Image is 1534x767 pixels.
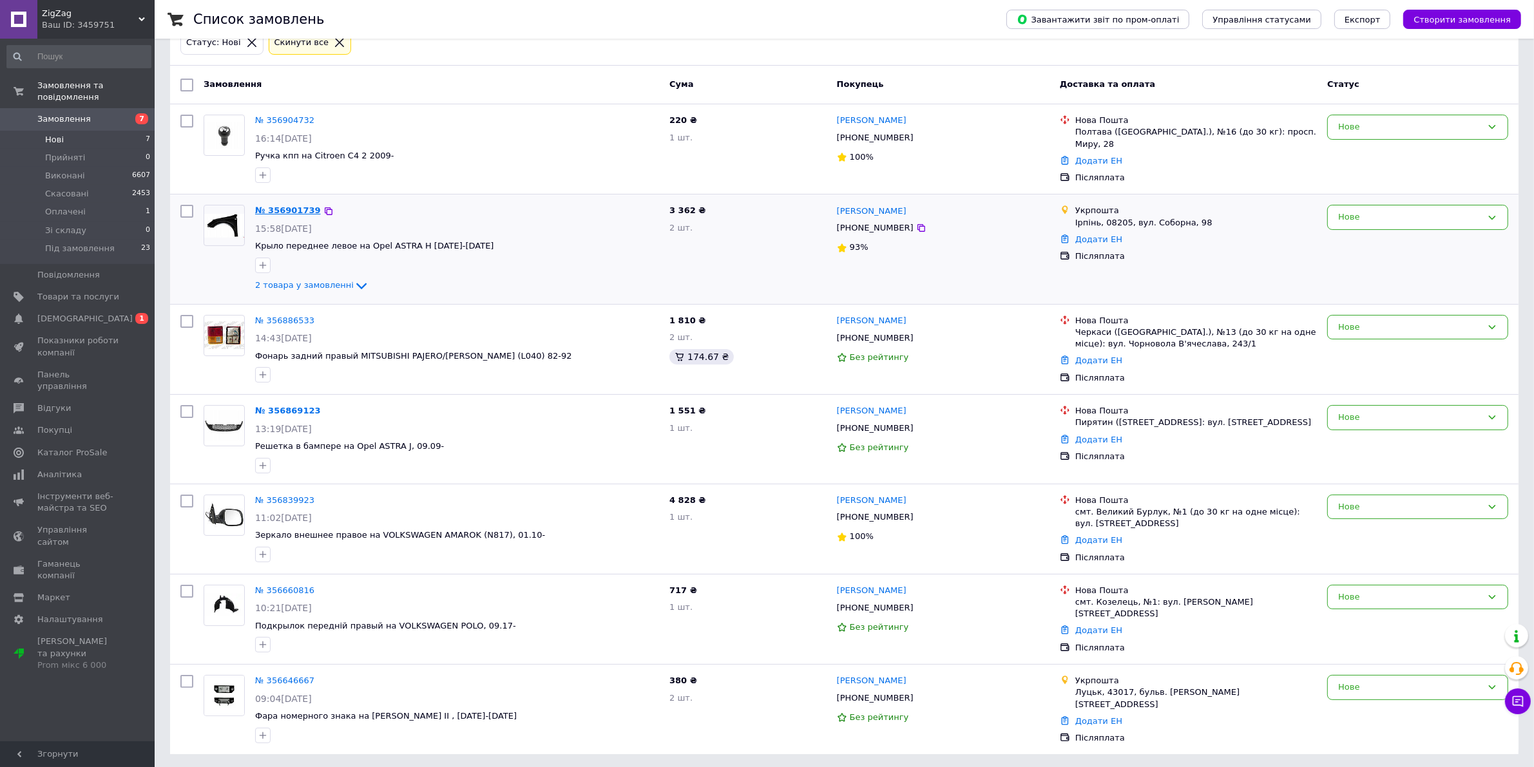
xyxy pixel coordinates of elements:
[669,693,693,703] span: 2 шт.
[850,712,909,722] span: Без рейтингу
[1075,126,1317,149] div: Полтава ([GEOGRAPHIC_DATA].), №16 (до 30 кг): просп. Миру, 28
[669,585,697,595] span: 717 ₴
[37,636,119,671] span: [PERSON_NAME] та рахунки
[1075,172,1317,184] div: Післяплата
[669,349,734,365] div: 174.67 ₴
[1505,688,1531,714] button: Чат з покупцем
[1075,687,1317,710] div: Луцьк, 43017, бульв. [PERSON_NAME][STREET_ADDRESS]
[1390,14,1521,24] a: Створити замовлення
[132,188,150,200] span: 2453
[255,205,321,215] a: № 356901739
[1017,14,1179,25] span: Завантажити звіт по пром-оплаті
[204,411,244,440] img: Фото товару
[1075,535,1122,545] a: Додати ЕН
[1338,591,1482,604] div: Нове
[146,225,150,236] span: 0
[255,351,572,361] a: Фонарь задний правый MITSUBISHI PAJERO/[PERSON_NAME] (L040) 82-92
[272,36,332,50] div: Cкинути все
[45,243,115,254] span: Під замовлення
[255,530,545,540] span: Зеркало внешнее правое на VOLKSWAGEN AMAROK (N817), 01.10-
[204,115,245,156] a: Фото товару
[255,241,494,251] a: Крыло переднее левое на Opel ASTRA H [DATE]-[DATE]
[37,592,70,603] span: Маркет
[669,79,693,89] span: Cума
[193,12,324,27] h1: Список замовлень
[37,614,103,625] span: Налаштування
[37,335,119,358] span: Показники роботи компанії
[204,502,244,528] img: Фото товару
[1338,411,1482,424] div: Нове
[1075,552,1317,563] div: Післяплата
[45,225,86,236] span: Зі складу
[1060,79,1155,89] span: Доставка та оплата
[1334,10,1391,29] button: Експорт
[1202,10,1321,29] button: Управління статусами
[850,531,874,541] span: 100%
[850,622,909,632] span: Без рейтингу
[1075,451,1317,462] div: Післяплата
[204,321,244,349] img: Фото товару
[37,402,71,414] span: Відгуки
[255,513,312,523] span: 11:02[DATE]
[834,509,916,526] div: [PHONE_NUMBER]
[37,291,119,303] span: Товари та послуги
[669,602,693,612] span: 1 шт.
[255,424,312,434] span: 13:19[DATE]
[669,406,705,415] span: 1 551 ₴
[834,600,916,616] div: [PHONE_NUMBER]
[255,280,369,290] a: 2 товара у замовленні
[204,315,245,356] a: Фото товару
[146,206,150,218] span: 1
[255,133,312,144] span: 16:14[DATE]
[255,694,312,704] span: 09:04[DATE]
[37,369,119,392] span: Панель управління
[1075,234,1122,244] a: Додати ЕН
[1075,732,1317,744] div: Післяплата
[850,442,909,452] span: Без рейтингу
[1006,10,1189,29] button: Завантажити звіт по пром-оплаті
[204,594,244,616] img: Фото товару
[1075,716,1122,726] a: Додати ЕН
[42,19,155,31] div: Ваш ID: 3459751
[1075,372,1317,384] div: Післяплата
[255,585,314,595] a: № 356660816
[1075,156,1122,166] a: Додати ЕН
[255,621,516,630] a: Подкрылок передній правый на VOLKSWAGEN POLO, 09.17-
[146,134,150,146] span: 7
[669,115,697,125] span: 220 ₴
[204,122,244,149] img: Фото товару
[255,115,314,125] a: № 356904732
[37,113,91,125] span: Замовлення
[37,469,82,480] span: Аналітика
[45,188,89,200] span: Скасовані
[204,495,245,536] a: Фото товару
[255,333,312,343] span: 14:43[DATE]
[255,495,314,505] a: № 356839923
[837,405,906,417] a: [PERSON_NAME]
[837,205,906,218] a: [PERSON_NAME]
[837,79,884,89] span: Покупець
[45,206,86,218] span: Оплачені
[834,420,916,437] div: [PHONE_NUMBER]
[255,281,354,290] span: 2 товара у замовленні
[837,115,906,127] a: [PERSON_NAME]
[204,676,244,715] img: Фото товару
[1213,15,1311,24] span: Управління статусами
[204,585,245,626] a: Фото товару
[1075,217,1317,229] div: Ірпінь, 08205, вул. Соборна, 98
[1075,435,1122,444] a: Додати ЕН
[141,243,150,254] span: 23
[669,223,693,232] span: 2 шт.
[45,152,85,164] span: Прийняті
[204,79,262,89] span: Замовлення
[1403,10,1521,29] button: Створити замовлення
[37,269,100,281] span: Повідомлення
[37,659,119,671] div: Prom мікс 6 000
[1075,205,1317,216] div: Укрпошта
[204,205,245,246] a: Фото товару
[1075,585,1317,596] div: Нова Пошта
[132,170,150,182] span: 6607
[255,151,394,160] span: Ручка кпп на Citroen C4 2 2009-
